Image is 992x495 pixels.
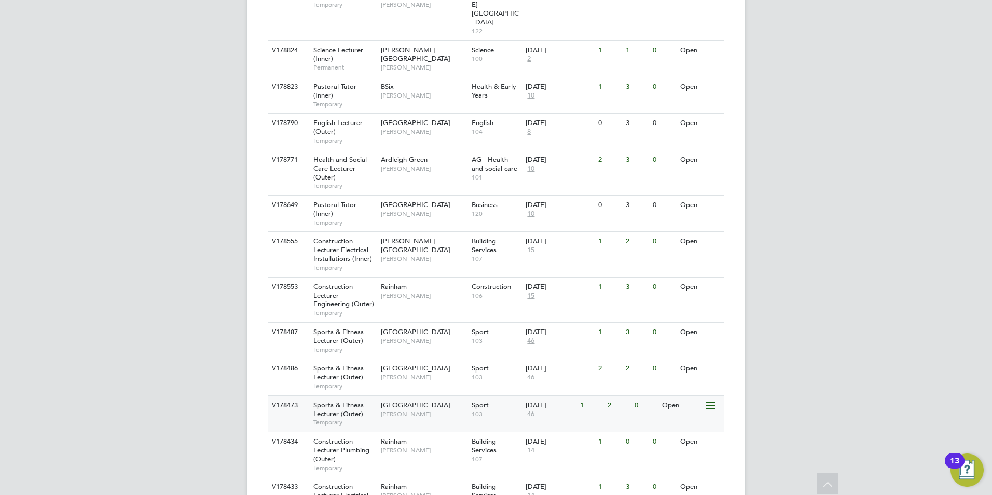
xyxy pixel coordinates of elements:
span: 10 [526,91,536,100]
span: Construction Lecturer Electrical Installations (Inner) [313,237,372,263]
div: 3 [623,77,650,97]
div: 0 [623,432,650,451]
button: Open Resource Center, 13 new notifications [950,453,984,487]
span: 15 [526,292,536,300]
div: 2 [596,150,623,170]
span: [PERSON_NAME][GEOGRAPHIC_DATA] [381,46,450,63]
div: 0 [650,41,677,60]
span: 107 [472,455,521,463]
span: BSix [381,82,394,91]
div: [DATE] [526,119,593,128]
span: [GEOGRAPHIC_DATA] [381,364,450,373]
div: 0 [650,196,677,215]
span: 15 [526,246,536,255]
span: 46 [526,337,536,346]
span: Health & Early Years [472,82,516,100]
span: English [472,118,493,127]
span: Health and Social Care Lecturer (Outer) [313,155,367,182]
span: 101 [472,173,521,182]
span: 10 [526,164,536,173]
span: 120 [472,210,521,218]
span: Science Lecturer (Inner) [313,46,363,63]
div: [DATE] [526,46,593,55]
div: 3 [623,196,650,215]
div: [DATE] [526,82,593,91]
div: Open [678,278,723,297]
div: V178771 [269,150,306,170]
div: 0 [650,232,677,251]
div: Open [678,114,723,133]
div: Open [678,77,723,97]
span: Temporary [313,218,376,227]
span: [GEOGRAPHIC_DATA] [381,401,450,409]
div: Open [678,150,723,170]
div: 1 [596,41,623,60]
div: 0 [650,114,677,133]
div: 2 [623,359,650,378]
span: Rainham [381,282,407,291]
div: 0 [650,77,677,97]
span: Permanent [313,63,376,72]
span: 107 [472,255,521,263]
span: Pastoral Tutor (Inner) [313,200,356,218]
span: [PERSON_NAME] [381,91,466,100]
span: [GEOGRAPHIC_DATA] [381,118,450,127]
div: V178553 [269,278,306,297]
div: 1 [596,77,623,97]
div: 2 [623,232,650,251]
div: 13 [950,461,959,474]
span: Sport [472,401,489,409]
span: 122 [472,27,521,35]
span: [PERSON_NAME][GEOGRAPHIC_DATA] [381,237,450,254]
div: Open [678,41,723,60]
span: 14 [526,446,536,455]
span: [PERSON_NAME] [381,210,466,218]
span: Rainham [381,482,407,491]
span: AG - Health and social care [472,155,517,173]
div: Open [678,196,723,215]
div: [DATE] [526,156,593,164]
div: Open [659,396,705,415]
div: 3 [623,114,650,133]
div: 2 [596,359,623,378]
div: [DATE] [526,283,593,292]
span: Building Services [472,437,497,455]
div: 3 [623,323,650,342]
span: Science [472,46,494,54]
div: 0 [596,196,623,215]
span: 104 [472,128,521,136]
span: 10 [526,210,536,218]
span: Sport [472,364,489,373]
div: 1 [596,432,623,451]
div: 0 [650,323,677,342]
div: Open [678,232,723,251]
span: Building Services [472,237,497,254]
span: [PERSON_NAME] [381,63,466,72]
div: 1 [596,323,623,342]
div: V178824 [269,41,306,60]
div: Open [678,323,723,342]
div: 1 [577,396,604,415]
div: 0 [596,114,623,133]
span: Temporary [313,346,376,354]
span: 46 [526,373,536,382]
span: 46 [526,410,536,419]
div: Open [678,359,723,378]
div: 0 [650,278,677,297]
div: [DATE] [526,201,593,210]
span: [PERSON_NAME] [381,410,466,418]
div: 3 [623,150,650,170]
div: 0 [650,432,677,451]
span: Sports & Fitness Lecturer (Outer) [313,401,364,418]
span: Temporary [313,136,376,145]
span: Temporary [313,418,376,427]
div: V178487 [269,323,306,342]
span: 106 [472,292,521,300]
span: [PERSON_NAME] [381,373,466,381]
div: [DATE] [526,237,593,246]
div: Open [678,432,723,451]
span: Sports & Fitness Lecturer (Outer) [313,364,364,381]
span: Temporary [313,1,376,9]
div: [DATE] [526,401,575,410]
div: 3 [623,278,650,297]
